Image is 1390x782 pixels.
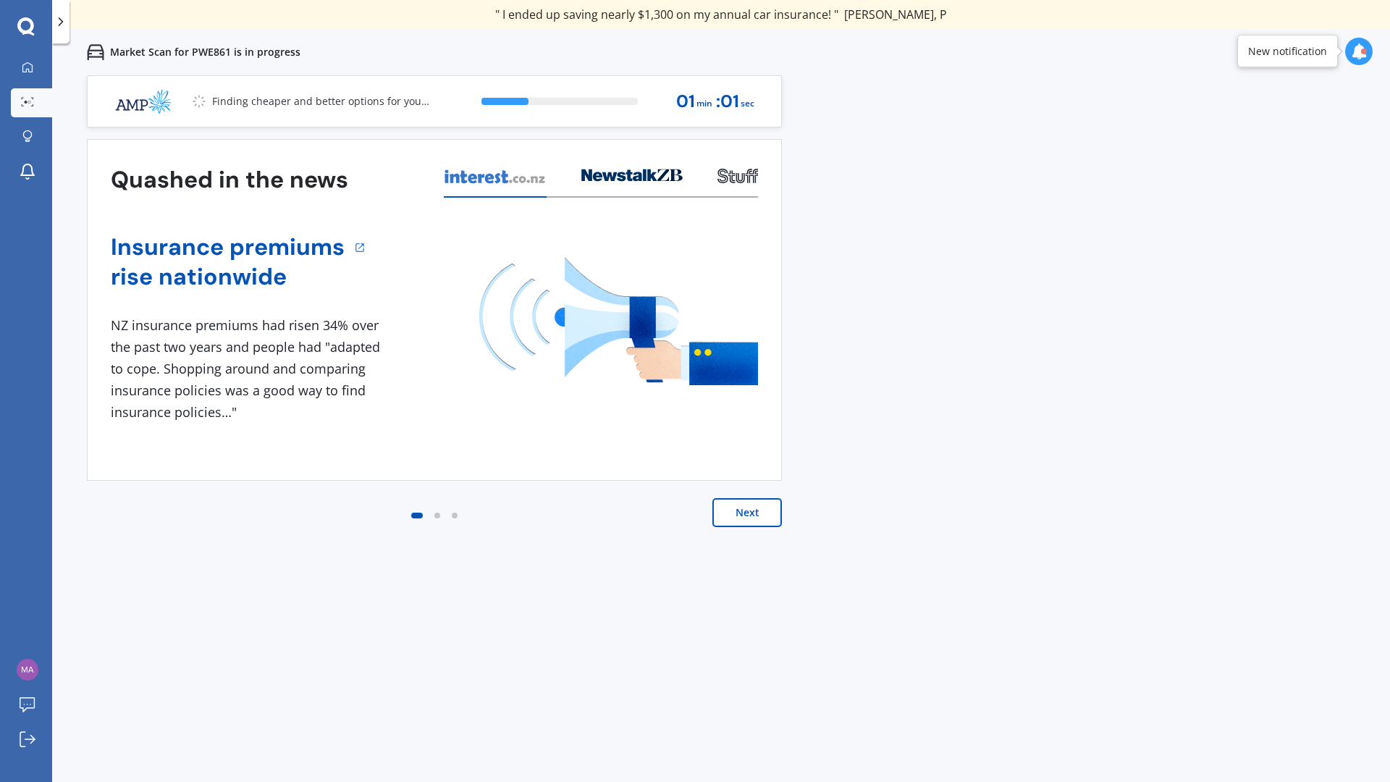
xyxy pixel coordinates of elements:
[696,94,712,114] span: min
[111,262,345,292] a: rise nationwide
[1248,44,1327,59] div: New notification
[110,45,300,59] p: Market Scan for PWE861 is in progress
[741,94,754,114] span: sec
[676,92,695,112] span: 01
[111,315,386,423] div: NZ insurance premiums had risen 34% over the past two years and people had "adapted to cope. Shop...
[111,232,345,262] a: Insurance premiums
[716,92,739,112] span: : 01
[479,257,758,385] img: media image
[87,43,104,61] img: car.f15378c7a67c060ca3f3.svg
[712,498,782,527] button: Next
[111,165,348,195] h3: Quashed in the news
[212,94,429,109] p: Finding cheaper and better options for you...
[17,659,38,681] img: 8290a58b31319402560bfbb67ee32d94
